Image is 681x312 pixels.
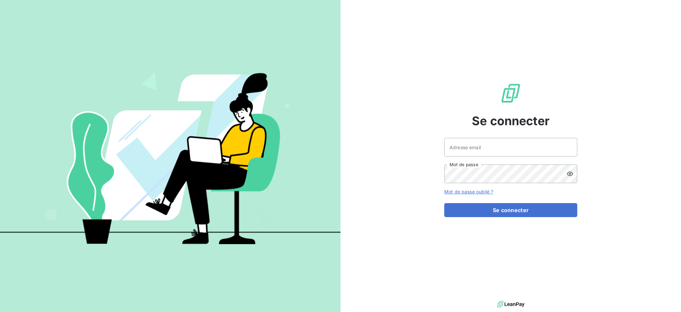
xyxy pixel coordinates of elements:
span: Se connecter [472,112,550,130]
input: placeholder [444,138,577,156]
img: logo [497,299,524,309]
a: Mot de passe oublié ? [444,189,493,194]
button: Se connecter [444,203,577,217]
img: Logo LeanPay [500,83,521,104]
